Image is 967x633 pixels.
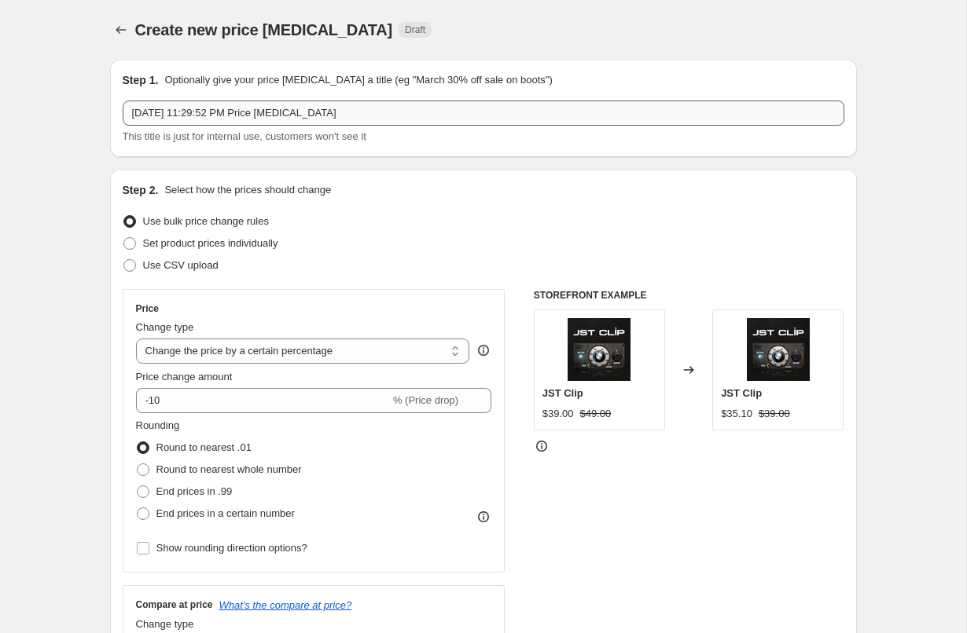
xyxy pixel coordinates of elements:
button: What's the compare at price? [219,599,352,611]
span: $39.00 [759,408,790,419]
input: -15 [136,388,390,413]
img: Store-Card_1_80x.jpg [568,318,631,381]
span: Use bulk price change rules [143,215,269,227]
span: End prices in .99 [156,485,233,497]
span: Set product prices individually [143,237,278,249]
div: help [476,342,491,358]
img: Store-Card_1_80x.jpg [747,318,810,381]
h3: Compare at price [136,598,213,611]
h2: Step 2. [123,182,159,198]
span: This title is just for internal use, customers won't see it [123,130,366,142]
span: Price change amount [136,371,233,382]
span: $35.10 [721,408,752,419]
span: JST Clip [721,387,762,399]
h3: Price [136,302,159,315]
span: End prices in a certain number [156,507,295,519]
span: Create new price [MEDICAL_DATA] [135,21,393,38]
h2: Step 1. [123,72,159,88]
p: Select how the prices should change [164,182,331,198]
span: Rounding [136,419,180,431]
h6: STOREFRONT EXAMPLE [534,289,844,302]
span: Show rounding direction options? [156,542,307,554]
input: 30% off holiday sale [123,101,844,126]
span: Round to nearest whole number [156,463,302,475]
span: Change type [136,321,194,333]
p: Optionally give your price [MEDICAL_DATA] a title (eg "March 30% off sale on boots") [164,72,552,88]
span: $49.00 [580,408,612,419]
span: Change type [136,618,194,630]
span: Use CSV upload [143,259,219,271]
span: JST Clip [542,387,583,399]
button: Price change jobs [110,19,132,41]
span: $39.00 [542,408,574,419]
span: Draft [405,24,425,36]
span: % (Price drop) [393,394,458,406]
span: Round to nearest .01 [156,441,252,453]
